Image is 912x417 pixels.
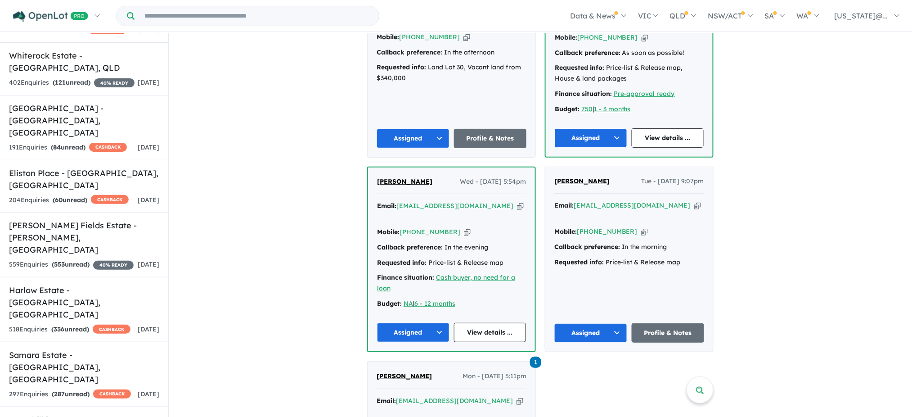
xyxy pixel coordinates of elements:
a: 1 [530,356,541,368]
span: [DATE] [138,260,159,268]
span: Mon - [DATE] 5:11pm [463,371,526,382]
div: 204 Enquir ies [9,195,129,206]
strong: Requested info: [377,63,426,71]
span: CASHBACK [89,143,127,152]
strong: Email: [377,397,396,405]
span: Tue - [DATE] 9:07pm [642,176,704,187]
img: Openlot PRO Logo White [13,11,88,22]
a: 6 - 12 months [414,299,455,308]
div: As soon as possible! [555,48,704,59]
span: [DATE] [138,78,159,86]
a: [PERSON_NAME] [554,176,610,187]
div: 191 Enquir ies [9,142,127,153]
button: Assigned [555,128,627,148]
strong: Callback preference: [555,49,620,57]
strong: ( unread) [53,196,87,204]
h5: Harlow Estate - [GEOGRAPHIC_DATA] , [GEOGRAPHIC_DATA] [9,284,159,321]
strong: Budget: [377,299,402,308]
a: NA [404,299,413,308]
strong: ( unread) [52,390,90,398]
span: [DATE] [138,196,159,204]
strong: Mobile: [377,228,400,236]
strong: Mobile: [377,33,399,41]
strong: ( unread) [53,78,90,86]
a: Pre-approval ready [614,90,675,98]
button: Copy [463,32,470,42]
div: | [555,104,704,115]
button: Assigned [377,129,449,148]
strong: Finance situation: [555,90,612,98]
a: [PHONE_NUMBER] [577,33,638,41]
a: Cash buyer, no need for a loan [377,273,515,292]
span: 121 [55,78,66,86]
strong: Finance situation: [377,273,434,281]
span: Wed - [DATE] 5:54pm [460,177,526,187]
strong: Mobile: [555,33,577,41]
span: [PERSON_NAME] [377,372,432,380]
div: 559 Enquir ies [9,259,134,270]
strong: Email: [554,201,574,209]
a: [PERSON_NAME] [377,371,432,382]
h5: [PERSON_NAME] Fields Estate - [PERSON_NAME] , [GEOGRAPHIC_DATA] [9,219,159,256]
span: [DATE] [138,325,159,333]
strong: Requested info: [555,63,604,72]
span: 1 [530,357,541,368]
span: [US_STATE]@... [835,11,888,20]
span: 60 [55,196,63,204]
button: Copy [641,227,648,236]
button: Copy [517,201,524,211]
a: [PHONE_NUMBER] [577,227,638,236]
a: [EMAIL_ADDRESS][DOMAIN_NAME] [396,397,513,405]
div: 518 Enquir ies [9,324,130,335]
span: CASHBACK [93,390,131,399]
div: Land Lot 30, Vacant land from $340,000 [377,62,526,84]
span: 336 [54,325,64,333]
button: Assigned [554,323,627,343]
span: 84 [53,143,61,151]
span: 40 % READY [93,261,134,270]
a: [PERSON_NAME] [377,177,432,187]
span: 553 [54,260,65,268]
button: Copy [642,33,648,42]
strong: Email: [377,202,396,210]
strong: ( unread) [52,260,90,268]
button: Copy [464,227,471,237]
div: In the evening [377,242,526,253]
span: [DATE] [138,390,159,398]
a: View details ... [454,323,526,342]
div: 402 Enquir ies [9,77,135,88]
span: CASHBACK [93,325,130,334]
div: 297 Enquir ies [9,389,131,400]
strong: ( unread) [51,143,85,151]
a: [PHONE_NUMBER] [400,228,460,236]
input: Try estate name, suburb, builder or developer [136,6,377,26]
div: | [377,299,526,309]
h5: [GEOGRAPHIC_DATA] - [GEOGRAPHIC_DATA] , [GEOGRAPHIC_DATA] [9,102,159,139]
span: [PERSON_NAME] [554,177,610,185]
button: Assigned [377,323,449,342]
strong: Callback preference: [377,243,443,251]
strong: Requested info: [554,258,604,266]
a: 750 [581,105,593,113]
div: Price-list & Release map [377,258,526,268]
a: View details ... [632,128,704,148]
a: Profile & Notes [632,323,705,343]
strong: ( unread) [51,325,89,333]
button: Copy [517,396,523,406]
h5: Eliston Place - [GEOGRAPHIC_DATA] , [GEOGRAPHIC_DATA] [9,167,159,191]
div: In the morning [554,242,704,253]
a: 1 - 3 months [594,105,631,113]
strong: Requested info: [377,258,427,267]
span: 40 % READY [94,78,135,87]
button: Copy [694,201,701,210]
span: CASHBACK [91,195,129,204]
span: 287 [54,390,65,398]
strong: Callback preference: [377,48,442,56]
a: Profile & Notes [454,129,527,148]
strong: Mobile: [554,227,577,236]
